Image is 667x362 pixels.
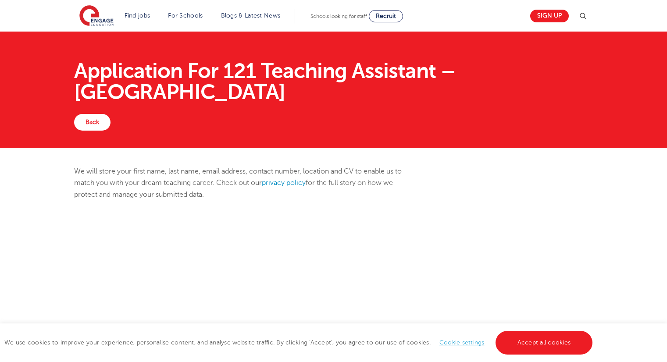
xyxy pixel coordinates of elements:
[74,60,593,103] h1: Application For 121 Teaching Assistant – [GEOGRAPHIC_DATA]
[74,166,416,200] p: We will store your first name, last name, email address, contact number, location and CV to enabl...
[496,331,593,355] a: Accept all cookies
[79,5,114,27] img: Engage Education
[221,12,281,19] a: Blogs & Latest News
[125,12,150,19] a: Find jobs
[262,179,306,187] a: privacy policy
[376,13,396,19] span: Recruit
[4,339,595,346] span: We use cookies to improve your experience, personalise content, and analyse website traffic. By c...
[369,10,403,22] a: Recruit
[530,10,569,22] a: Sign up
[439,339,485,346] a: Cookie settings
[74,114,111,131] a: Back
[168,12,203,19] a: For Schools
[310,13,367,19] span: Schools looking for staff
